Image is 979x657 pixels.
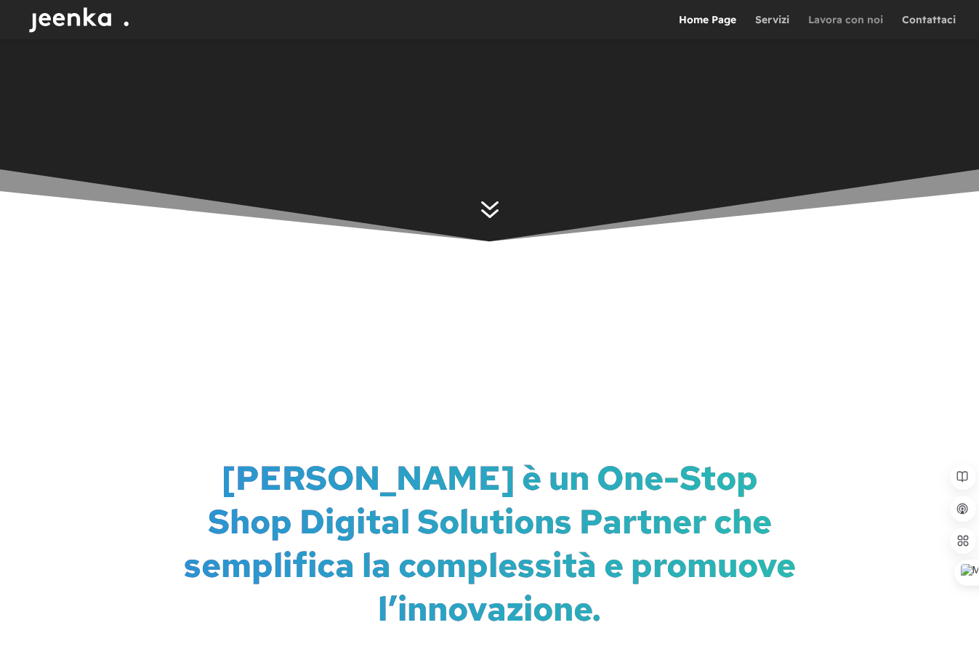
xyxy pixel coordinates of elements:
[183,456,795,630] p: [PERSON_NAME] è un One-Stop Shop Digital Solutions Partner che semplifica la complessità e promuo...
[808,15,883,39] a: Lavora con noi
[472,191,507,227] a: 7
[902,15,956,39] a: Contattaci
[679,15,736,39] a: Home Page
[755,15,789,39] a: Servizi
